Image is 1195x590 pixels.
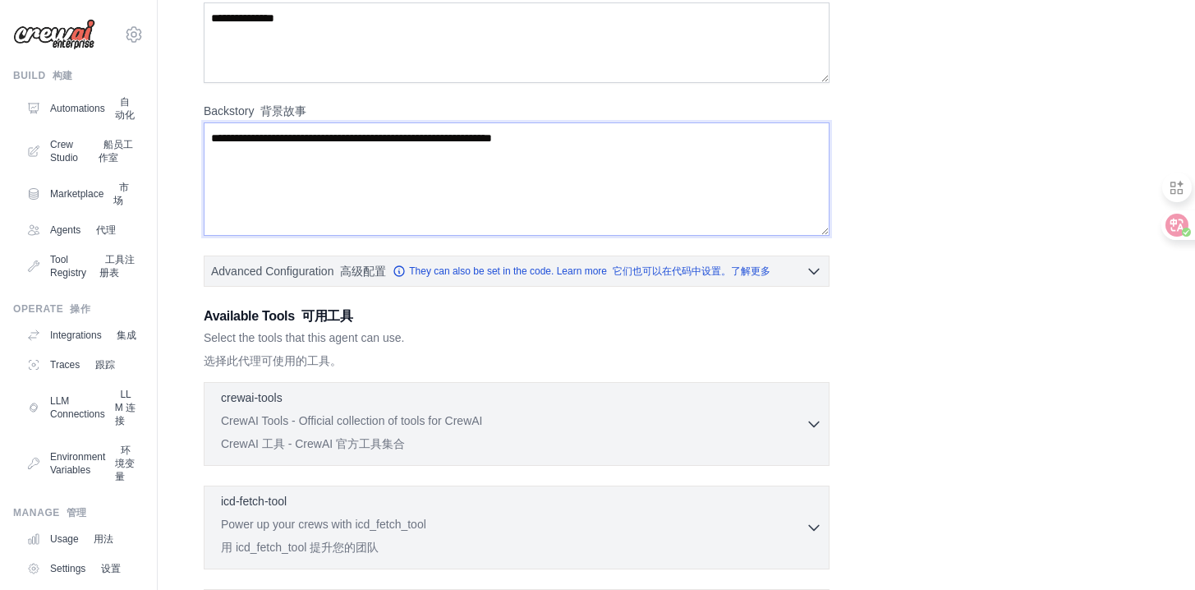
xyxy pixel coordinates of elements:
[221,516,806,562] p: Power up your crews with icd_fetch_tool
[95,359,115,371] font: 跟踪
[20,174,144,214] a: Marketplace 市场
[20,247,144,286] a: Tool Registry 工具注册表
[20,322,144,348] a: Integrations 集成
[204,330,830,376] p: Select the tools that this agent can use.
[260,104,306,118] font: 背景故事
[20,89,144,128] a: Automations 自动化
[613,265,770,277] font: 它们也可以在代码中设置。了解更多
[20,131,144,171] a: Crew Studio 船员工作室
[99,254,135,279] font: 工具注册表
[20,555,144,582] a: Settings 设置
[221,389,283,406] p: crewai-tools
[96,224,116,236] font: 代理
[20,526,144,552] a: Usage 用法
[20,352,144,378] a: Traces 跟踪
[221,437,405,450] font: CrewAI 工具 - CrewAI 官方工具集合
[101,563,121,574] font: 设置
[67,507,87,519] font: 管理
[20,437,144,490] a: Environment Variables 环境变量
[211,263,386,279] span: Advanced Configuration
[211,389,822,459] button: crewai-tools CrewAI Tools - Official collection of tools for CrewAICrewAI 工具 - CrewAI 官方工具集合
[221,541,379,554] font: 用 icd_fetch_tool 提升您的团队
[221,493,287,509] p: icd-fetch-tool
[204,354,342,367] font: 选择此代理可使用的工具。
[393,265,770,278] a: They can also be set in the code. Learn more 它们也可以在代码中设置。了解更多
[301,309,353,323] font: 可用工具
[205,256,829,286] button: Advanced Configuration 高级配置 They can also be set in the code. Learn more 它们也可以在代码中设置。了解更多
[204,307,830,326] h3: Available Tools
[13,506,144,519] div: Manage
[113,182,129,206] font: 市场
[115,96,135,121] font: 自动化
[20,217,144,243] a: Agents 代理
[221,413,806,459] p: CrewAI Tools - Official collection of tools for CrewAI
[115,389,136,426] font: LLM 连接
[115,445,135,482] font: 环境变量
[94,533,113,545] font: 用法
[117,330,136,341] font: 集成
[204,103,830,119] label: Backstory
[13,302,144,316] div: Operate
[211,493,822,562] button: icd-fetch-tool Power up your crews with icd_fetch_tool用 icd_fetch_tool 提升您的团队
[13,19,95,50] img: Logo
[340,265,386,278] font: 高级配置
[53,70,73,81] font: 构建
[20,381,144,434] a: LLM Connections LLM 连接
[99,139,134,164] font: 船员工作室
[13,69,144,82] div: Build
[70,303,90,315] font: 操作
